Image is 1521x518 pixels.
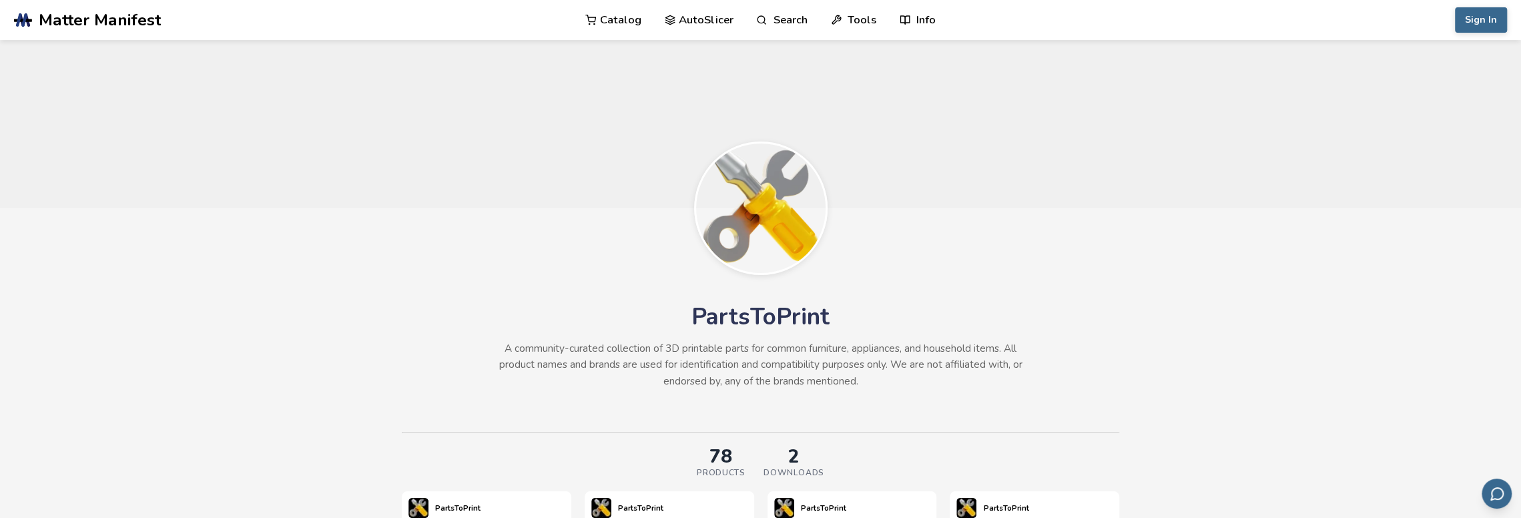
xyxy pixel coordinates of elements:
[1482,479,1512,509] button: Send feedback via email
[408,498,428,518] img: PartsToPrint's profile
[788,447,800,466] div: 2
[694,142,828,275] img: PartsToPrint's Profile
[1455,7,1507,33] button: Sign In
[494,304,1028,330] h1: PartsToPrint
[774,498,794,518] img: PartsToPrint's profile
[709,447,732,466] div: 78
[591,498,611,518] img: PartsToPrint's profile
[435,501,481,515] p: PartsToPrint
[983,501,1028,515] p: PartsToPrint
[801,501,846,515] p: PartsToPrint
[618,501,663,515] p: PartsToPrint
[956,498,976,518] img: PartsToPrint's profile
[697,468,745,477] div: Products
[494,340,1028,390] p: A community-curated collection of 3D printable parts for common furniture, appliances, and househ...
[764,468,824,477] div: Downloads
[39,11,161,29] span: Matter Manifest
